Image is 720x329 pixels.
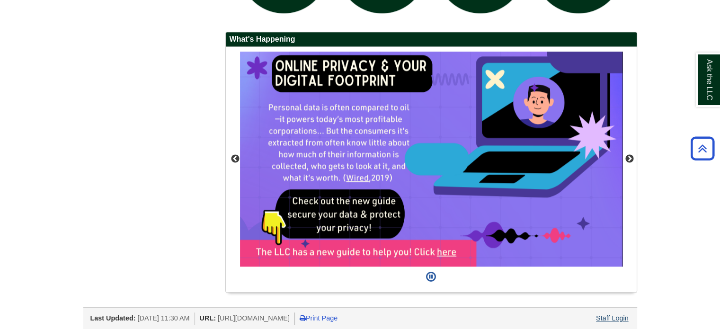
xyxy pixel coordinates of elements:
[240,52,622,267] div: This box contains rotating images
[300,315,306,321] i: Print Page
[90,314,136,322] span: Last Updated:
[300,314,338,322] a: Print Page
[687,142,718,155] a: Back to Top
[231,154,240,164] button: Previous
[625,154,634,164] button: Next
[137,314,189,322] span: [DATE] 11:30 AM
[200,314,216,322] span: URL:
[226,32,637,47] h2: What's Happening
[596,314,629,322] a: Staff Login
[218,314,290,322] span: [URL][DOMAIN_NAME]
[423,267,439,287] button: Pause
